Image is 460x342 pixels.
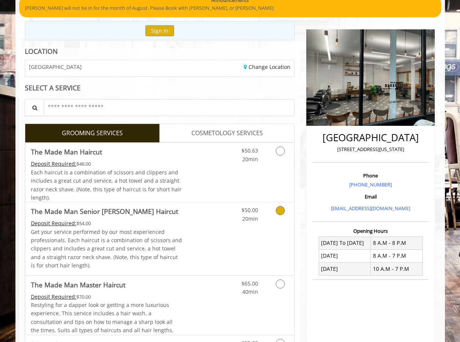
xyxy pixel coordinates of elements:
[31,219,182,227] div: $54.00
[371,237,423,249] td: 8 A.M - 8 P.M
[25,4,436,12] p: [PERSON_NAME] will not be in for the month of August. Please Book with [PERSON_NAME], or [PERSON_...
[31,160,76,167] span: This service needs some Advance to be paid before we block your appointment
[241,280,258,287] span: $65.00
[31,301,174,334] span: Restyling for a dapper look or getting a more luxurious experience. This service includes a hair ...
[191,128,263,138] span: COSMETOLOGY SERVICES
[31,228,182,270] p: Get your service performed by our most experienced professionals. Each haircut is a combination o...
[31,293,182,301] div: $70.00
[241,147,258,154] span: $50.63
[331,205,410,212] a: [EMAIL_ADDRESS][DOMAIN_NAME]
[62,128,123,138] span: GROOMING SERVICES
[371,249,423,262] td: 8 A.M - 7 P.M
[24,99,44,116] button: Service Search
[319,237,371,249] td: [DATE] To [DATE]
[244,63,290,70] a: Change Location
[315,132,426,143] h2: [GEOGRAPHIC_DATA]
[349,181,392,188] a: [PHONE_NUMBER]
[31,160,182,168] div: $48.00
[371,263,423,275] td: 10 A.M - 7 P.M
[31,220,76,227] span: This service needs some Advance to be paid before we block your appointment
[31,147,102,157] b: The Made Man Haircut
[242,156,258,163] span: 20min
[31,293,76,300] span: This service needs some Advance to be paid before we block your appointment
[241,206,258,214] span: $50.00
[319,249,371,262] td: [DATE]
[31,169,182,201] span: Each haircut is a combination of scissors and clippers and includes a great cut and service, a ho...
[315,173,426,178] h3: Phone
[31,206,178,217] b: The Made Man Senior [PERSON_NAME] Haircut
[242,215,258,222] span: 20min
[242,288,258,295] span: 40min
[319,263,371,275] td: [DATE]
[29,64,82,70] span: [GEOGRAPHIC_DATA]
[25,84,295,92] div: SELECT A SERVICE
[31,279,125,290] b: The Made Man Master Haircut
[25,47,58,56] b: LOCATION
[145,25,174,36] button: Sign In
[315,194,426,199] h3: Email
[313,228,428,234] h3: Opening Hours
[315,145,426,153] p: [STREET_ADDRESS][US_STATE]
